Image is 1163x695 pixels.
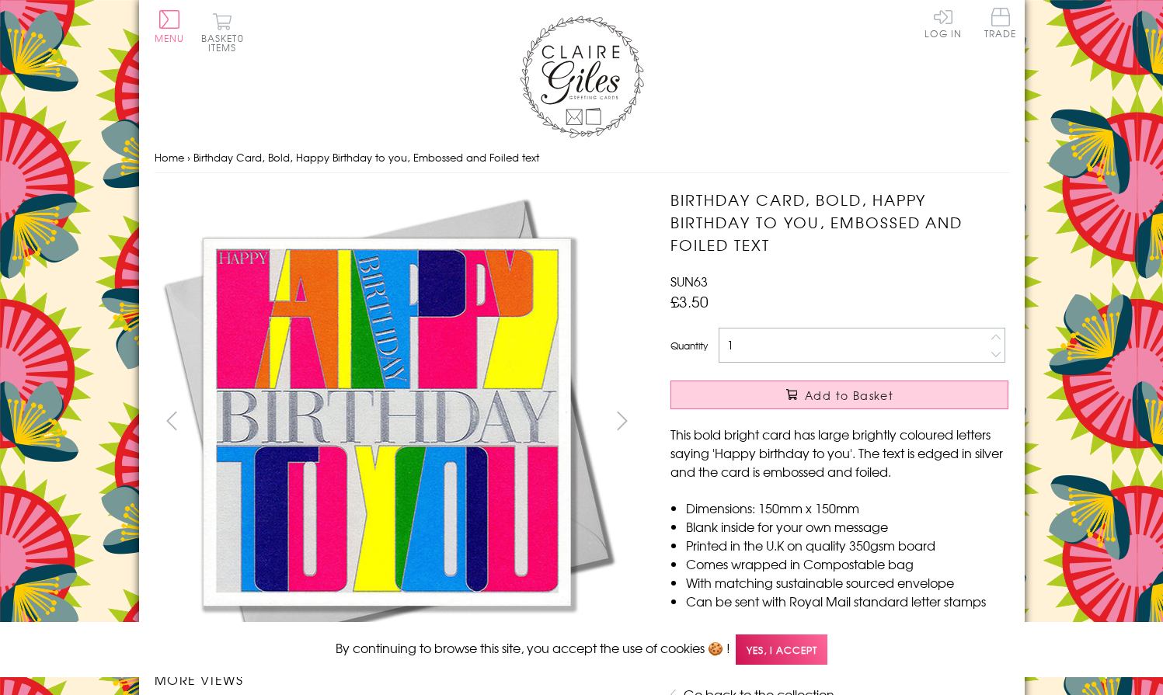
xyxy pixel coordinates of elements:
button: next [604,403,639,438]
span: SUN63 [670,272,708,290]
h1: Birthday Card, Bold, Happy Birthday to you, Embossed and Foiled text [670,189,1008,255]
nav: breadcrumbs [155,142,1009,174]
p: This bold bright card has large brightly coloured letters saying 'Happy birthday to you'. The tex... [670,425,1008,481]
span: › [187,150,190,165]
span: Menu [155,31,185,45]
li: Can be sent with Royal Mail standard letter stamps [686,592,1008,610]
a: Home [155,150,184,165]
button: Add to Basket [670,381,1008,409]
h3: More views [155,670,640,689]
span: £3.50 [670,290,709,312]
li: Blank inside for your own message [686,517,1008,536]
span: Yes, I accept [736,634,827,665]
li: Dimensions: 150mm x 150mm [686,499,1008,517]
button: Menu [155,10,185,43]
span: Add to Basket [805,387,893,403]
span: Birthday Card, Bold, Happy Birthday to you, Embossed and Foiled text [193,150,539,165]
li: Printed in the U.K on quality 350gsm board [686,536,1008,554]
img: Birthday Card, Bold, Happy Birthday to you, Embossed and Foiled text [639,189,1106,655]
button: prev [155,403,190,438]
span: 0 items [208,31,244,54]
img: Claire Giles Greetings Cards [520,16,644,138]
li: Comes wrapped in Compostable bag [686,554,1008,573]
img: Birthday Card, Bold, Happy Birthday to you, Embossed and Foiled text [154,189,620,655]
label: Quantity [670,339,708,353]
a: Trade [984,8,1017,41]
span: Trade [984,8,1017,38]
a: Log In [924,8,962,38]
li: With matching sustainable sourced envelope [686,573,1008,592]
button: Basket0 items [201,12,244,52]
